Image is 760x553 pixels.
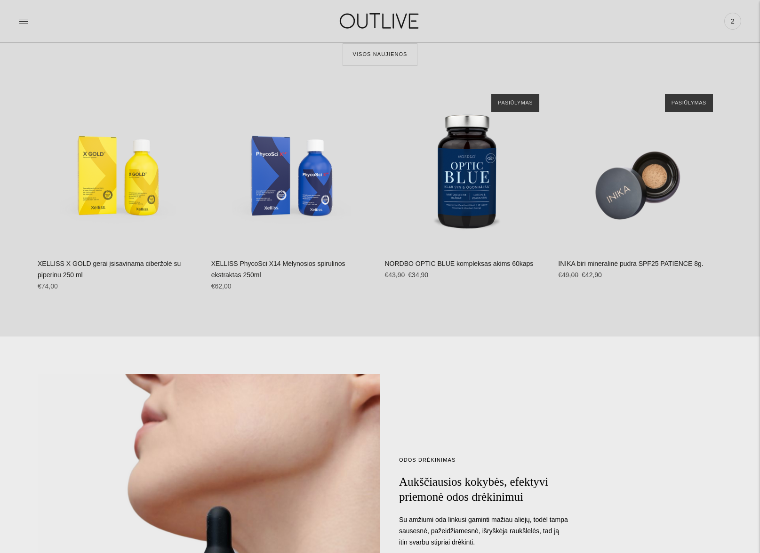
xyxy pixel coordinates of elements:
[408,271,428,279] span: €34,90
[399,514,568,548] p: Su amžiumi oda linkusi gaminti mažiau aliejų, todėl tampa sausesnė, pažeidžiamesnė, išryškėja rau...
[211,85,376,249] a: XELLISS PhycoSci X14 Mėlynosios spirulinos ekstraktas 250ml
[211,282,232,290] span: €62,00
[385,271,405,279] s: €43,90
[558,260,703,267] a: INIKA biri mineralinė pudra SPF25 PATIENCE 8g.
[724,11,741,32] a: 2
[558,85,722,249] a: INIKA biri mineralinė pudra SPF25 PATIENCE 8g.
[321,5,439,37] img: OUTLIVE
[38,260,181,279] a: XELLISS X GOLD gerai įsisavinama ciberžolė su piperinu 250 ml
[726,15,739,28] span: 2
[399,474,568,505] h2: Aukščiausios kokybės, efektyvi priemonė odos drėkinimui
[385,85,549,249] a: NORDBO OPTIC BLUE kompleksas akims 60kaps
[399,456,568,465] div: ODOS DRĖKINIMAS
[343,43,417,66] a: Visos naujienos
[582,271,602,279] span: €42,90
[211,260,345,279] a: XELLISS PhycoSci X14 Mėlynosios spirulinos ekstraktas 250ml
[385,260,534,267] a: NORDBO OPTIC BLUE kompleksas akims 60kaps
[38,85,202,249] a: XELLISS X GOLD gerai įsisavinama ciberžolė su piperinu 250 ml
[38,282,58,290] span: €74,00
[558,271,578,279] s: €49,00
